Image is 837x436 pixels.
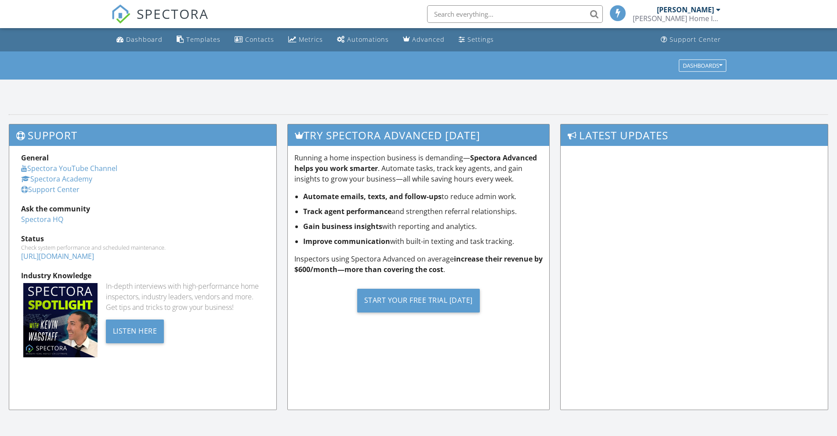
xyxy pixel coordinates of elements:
[303,192,442,201] strong: Automate emails, texts, and follow-ups
[285,32,326,48] a: Metrics
[294,153,543,184] p: Running a home inspection business is demanding— . Automate tasks, track key agents, and gain ins...
[21,203,265,214] div: Ask the community
[657,32,725,48] a: Support Center
[399,32,448,48] a: Advanced
[412,35,445,44] div: Advanced
[303,222,382,231] strong: Gain business insights
[455,32,497,48] a: Settings
[657,5,714,14] div: [PERSON_NAME]
[186,35,221,44] div: Templates
[21,251,94,261] a: [URL][DOMAIN_NAME]
[111,12,209,30] a: SPECTORA
[683,62,722,69] div: Dashboards
[303,191,543,202] li: to reduce admin work.
[561,124,828,146] h3: Latest Updates
[633,14,721,23] div: Rosario's Home Inspections LLC
[303,221,543,232] li: with reporting and analytics.
[467,35,494,44] div: Settings
[23,283,98,357] img: Spectoraspolightmain
[245,35,274,44] div: Contacts
[294,254,543,274] strong: increase their revenue by $600/month—more than covering the cost
[303,236,390,246] strong: Improve communication
[427,5,603,23] input: Search everything...
[21,163,117,173] a: Spectora YouTube Channel
[288,124,550,146] h3: Try spectora advanced [DATE]
[347,35,389,44] div: Automations
[670,35,721,44] div: Support Center
[679,59,726,72] button: Dashboards
[21,270,265,281] div: Industry Knowledge
[9,124,276,146] h3: Support
[106,320,164,343] div: Listen Here
[303,207,391,216] strong: Track agent performance
[126,35,163,44] div: Dashboard
[299,35,323,44] div: Metrics
[21,214,63,224] a: Spectora HQ
[294,153,537,173] strong: Spectora Advanced helps you work smarter
[106,281,265,312] div: In-depth interviews with high-performance home inspectors, industry leaders, vendors and more. Ge...
[231,32,278,48] a: Contacts
[21,244,265,251] div: Check system performance and scheduled maintenance.
[294,282,543,319] a: Start Your Free Trial [DATE]
[21,174,92,184] a: Spectora Academy
[303,206,543,217] li: and strengthen referral relationships.
[173,32,224,48] a: Templates
[21,153,49,163] strong: General
[303,236,543,247] li: with built-in texting and task tracking.
[106,326,164,335] a: Listen Here
[113,32,166,48] a: Dashboard
[21,233,265,244] div: Status
[333,32,392,48] a: Automations (Basic)
[357,289,480,312] div: Start Your Free Trial [DATE]
[21,185,80,194] a: Support Center
[111,4,130,24] img: The Best Home Inspection Software - Spectora
[137,4,209,23] span: SPECTORA
[294,254,543,275] p: Inspectors using Spectora Advanced on average .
